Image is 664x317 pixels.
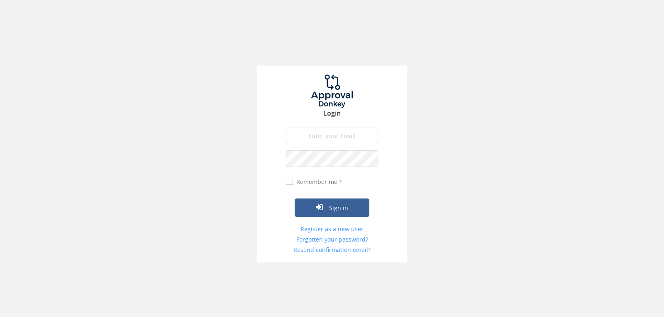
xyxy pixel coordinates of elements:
a: Forgotten your password? [286,235,378,244]
a: Resend confirmation email? [286,246,378,254]
input: Enter your Email [286,128,378,144]
img: logo.png [301,75,363,108]
button: Sign in [295,198,369,217]
label: Remember me ? [294,178,342,186]
h3: Login [257,110,407,117]
a: Register as a new user [286,225,378,233]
